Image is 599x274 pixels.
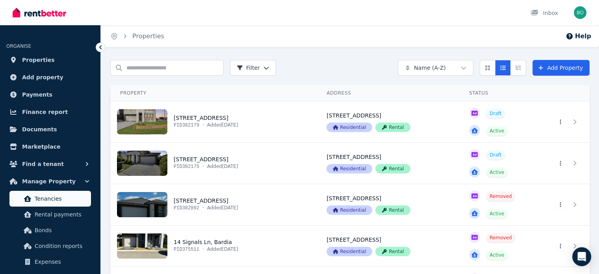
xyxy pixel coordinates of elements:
span: Bonds [35,226,88,235]
a: View details for 7 Emu Rock St, Austral [460,184,537,225]
div: Open Intercom Messenger [572,247,591,266]
span: Marketplace [22,142,60,151]
nav: Breadcrumb [101,25,174,47]
a: View details for 1 Ganugan Rd, Austral [111,101,317,142]
a: Rental payments [9,207,91,222]
th: Status [460,85,537,101]
button: Expanded list view [510,60,526,76]
span: ORGANISE [6,43,31,49]
th: Address [317,85,460,101]
a: View details for 14 Signals Ln, Bardia [111,226,317,267]
button: Help [566,32,591,41]
a: Documents [6,121,94,137]
span: Condition reports [35,241,88,251]
button: More options [555,158,566,168]
div: View options [480,60,526,76]
a: Properties [6,52,94,68]
a: Add property [6,69,94,85]
img: HARI KRISHNA [574,6,586,19]
a: View details for 7 Emu Rock St, Austral [111,184,317,225]
button: Manage Property [6,173,94,189]
span: Tenancies [35,194,88,203]
button: More options [555,200,566,209]
a: View details for 1 Ganugan Rd, Austral [317,101,460,142]
a: View details for 7 Emu Rock St, Austral [537,184,590,225]
a: Marketplace [6,139,94,155]
button: Name (A-Z) [398,60,473,76]
button: More options [555,241,566,251]
span: Add property [22,73,63,82]
a: Tenancies [9,191,91,207]
a: View details for 3 Tempe St, Bardia [111,143,317,184]
a: View details for 1 Ganugan Rd, Austral [460,101,537,142]
img: RentBetter [13,7,66,19]
span: Payments [22,90,52,99]
span: Name (A-Z) [414,64,446,72]
a: Expenses [9,254,91,270]
a: View details for 3 Tempe St, Bardia [460,143,537,184]
button: More options [555,117,566,127]
span: Properties [22,55,55,65]
span: Manage Property [22,177,76,186]
a: Payments [6,87,94,103]
span: Finance report [22,107,68,117]
span: Rental payments [35,210,88,219]
a: Bonds [9,222,91,238]
a: Add Property [532,60,590,76]
button: Filter [230,60,276,76]
span: Documents [22,125,57,134]
a: View details for 14 Signals Ln, Bardia [460,226,537,267]
a: Condition reports [9,238,91,254]
a: View details for 3 Tempe St, Bardia [537,143,590,184]
span: Find a tenant [22,159,64,169]
button: Find a tenant [6,156,94,172]
button: Card view [480,60,495,76]
th: Property [111,85,317,101]
span: Expenses [35,257,88,267]
a: Properties [132,32,164,40]
span: Filter [237,64,260,72]
a: Finance report [6,104,94,120]
a: View details for 14 Signals Ln, Bardia [537,226,590,267]
a: View details for 1 Ganugan Rd, Austral [537,101,590,142]
button: Compact list view [495,60,511,76]
a: View details for 14 Signals Ln, Bardia [317,226,460,267]
a: View details for 7 Emu Rock St, Austral [317,184,460,225]
a: View details for 3 Tempe St, Bardia [317,143,460,184]
div: Inbox [530,9,558,17]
